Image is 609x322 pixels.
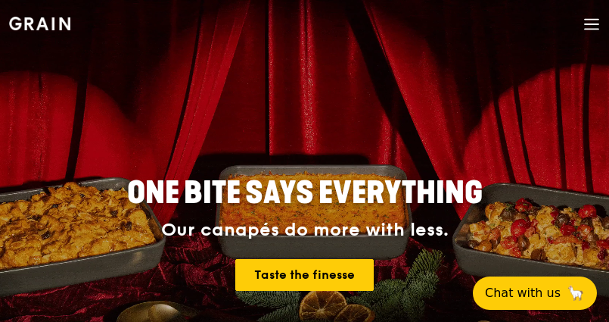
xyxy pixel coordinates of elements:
[76,220,534,241] div: Our canapés do more with less.
[473,277,597,310] button: Chat with us🦙
[485,284,561,302] span: Chat with us
[9,17,70,30] img: Grain
[567,284,585,302] span: 🦙
[235,259,374,291] a: Taste the finesse
[127,175,483,211] span: ONE BITE SAYS EVERYTHING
